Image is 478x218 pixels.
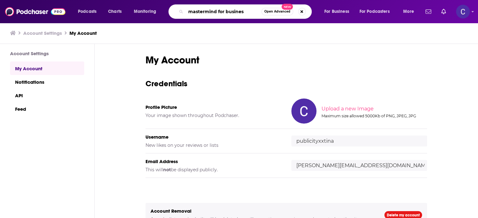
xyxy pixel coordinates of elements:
[320,7,357,17] button: open menu
[264,10,290,13] span: Open Advanced
[104,7,125,17] a: Charts
[360,7,390,16] span: For Podcasters
[134,7,156,16] span: Monitoring
[321,114,426,118] div: Maximum size allowed 5000Kb of PNG, JPEG, JPG
[10,61,84,75] a: My Account
[146,54,427,66] h1: My Account
[399,7,422,17] button: open menu
[146,104,281,110] h5: Profile Picture
[74,7,105,17] button: open menu
[403,7,414,16] span: More
[456,5,470,19] img: User Profile
[10,102,84,115] a: Feed
[10,88,84,102] a: API
[439,6,448,17] a: Show notifications dropdown
[108,7,122,16] span: Charts
[146,79,427,88] h3: Credentials
[146,134,281,140] h5: Username
[355,7,399,17] button: open menu
[174,4,318,19] div: Search podcasts, credits, & more...
[146,158,281,164] h5: Email Address
[78,7,96,16] span: Podcasts
[456,5,470,19] button: Show profile menu
[146,142,281,148] h5: New likes on your reviews or lists
[151,208,374,214] h5: Account Removal
[186,7,261,17] input: Search podcasts, credits, & more...
[282,4,293,10] span: New
[10,51,84,56] h3: Account Settings
[129,7,164,17] button: open menu
[5,6,65,18] img: Podchaser - Follow, Share and Rate Podcasts
[163,167,171,173] b: not
[261,8,293,15] button: Open AdvancedNew
[69,30,97,36] a: My Account
[291,136,427,146] input: username
[291,98,316,124] img: Your profile image
[146,167,281,173] h5: This will be displayed publicly.
[291,160,427,171] input: email
[23,30,62,36] a: Account Settings
[10,75,84,88] a: Notifications
[146,113,281,118] h5: Your image shown throughout Podchaser.
[324,7,349,16] span: For Business
[456,5,470,19] span: Logged in as publicityxxtina
[423,6,434,17] a: Show notifications dropdown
